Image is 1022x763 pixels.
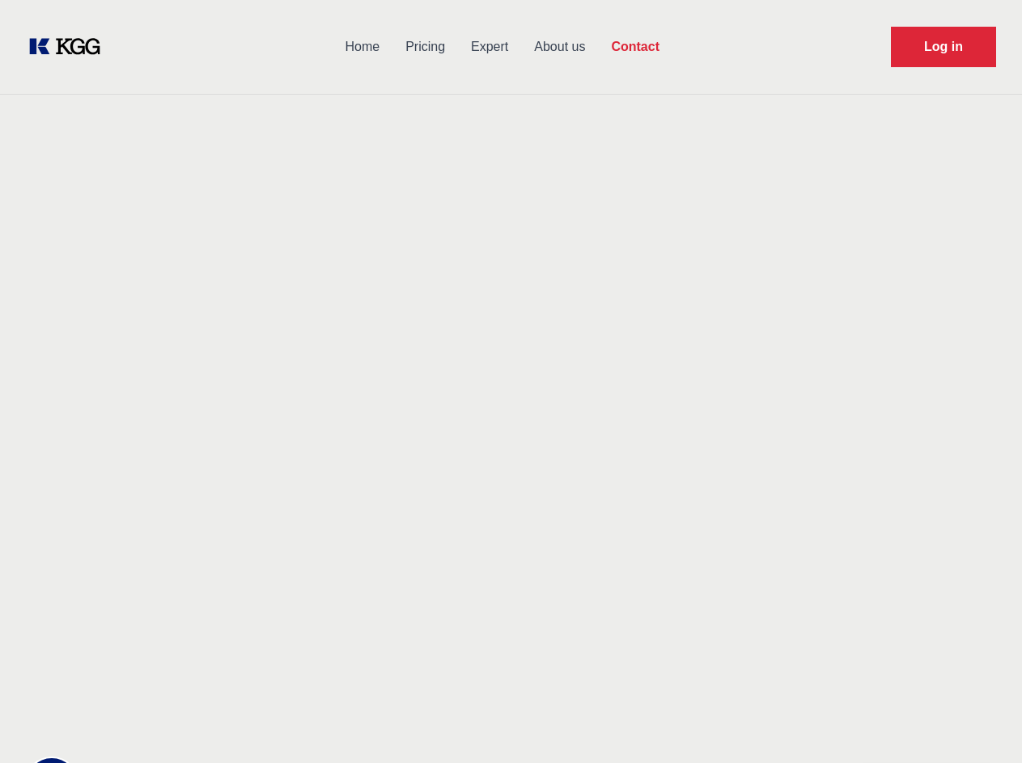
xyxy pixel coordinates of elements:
[458,26,521,68] a: Expert
[392,26,458,68] a: Pricing
[332,26,392,68] a: Home
[598,26,672,68] a: Contact
[26,34,113,60] a: KOL Knowledge Platform: Talk to Key External Experts (KEE)
[941,685,1022,763] iframe: Chat Widget
[891,27,996,67] a: Request Demo
[521,26,598,68] a: About us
